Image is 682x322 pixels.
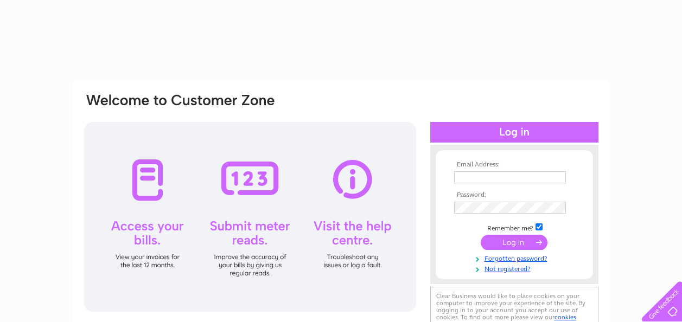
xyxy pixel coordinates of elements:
[451,191,577,199] th: Password:
[454,253,577,263] a: Forgotten password?
[481,235,547,250] input: Submit
[451,161,577,169] th: Email Address:
[451,222,577,233] td: Remember me?
[454,263,577,273] a: Not registered?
